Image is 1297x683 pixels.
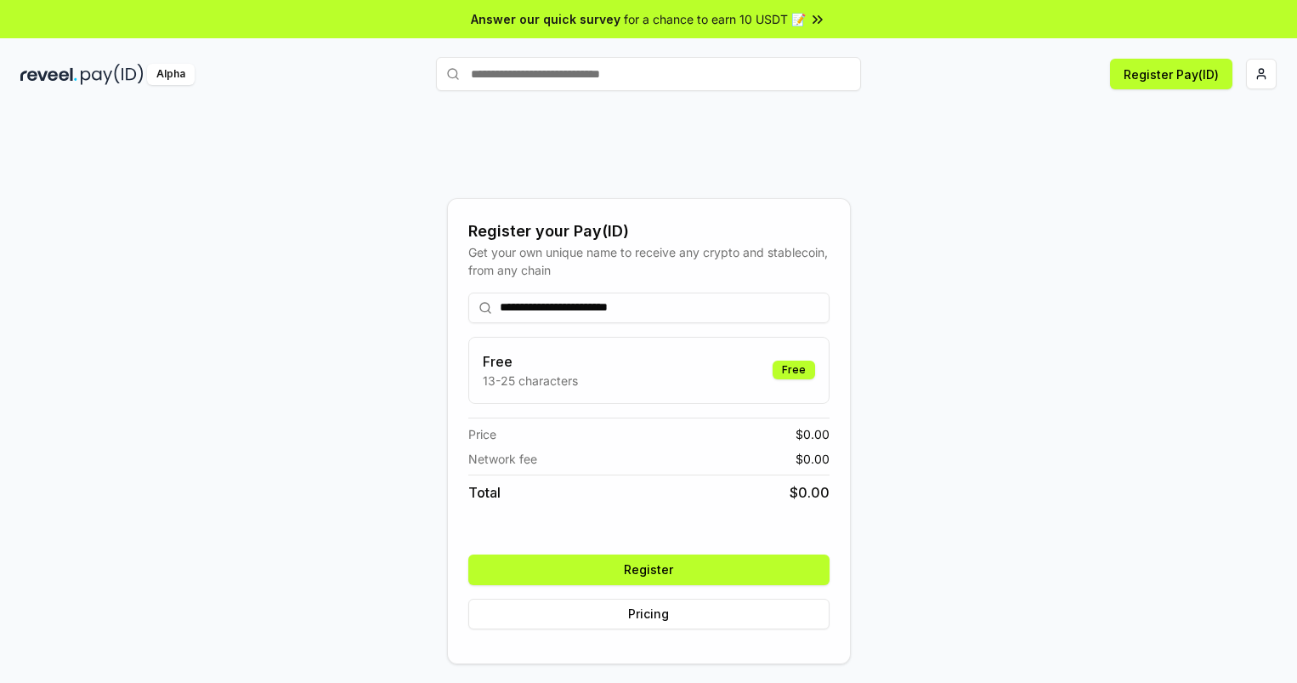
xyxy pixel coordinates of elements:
[796,425,830,443] span: $ 0.00
[468,599,830,629] button: Pricing
[468,243,830,279] div: Get your own unique name to receive any crypto and stablecoin, from any chain
[796,450,830,468] span: $ 0.00
[773,361,815,379] div: Free
[81,64,144,85] img: pay_id
[790,482,830,503] span: $ 0.00
[20,64,77,85] img: reveel_dark
[624,10,806,28] span: for a chance to earn 10 USDT 📝
[471,10,620,28] span: Answer our quick survey
[147,64,195,85] div: Alpha
[1110,59,1232,89] button: Register Pay(ID)
[468,219,830,243] div: Register your Pay(ID)
[468,425,496,443] span: Price
[468,555,830,585] button: Register
[468,450,537,468] span: Network fee
[483,351,578,372] h3: Free
[468,482,501,503] span: Total
[483,372,578,390] p: 13-25 characters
